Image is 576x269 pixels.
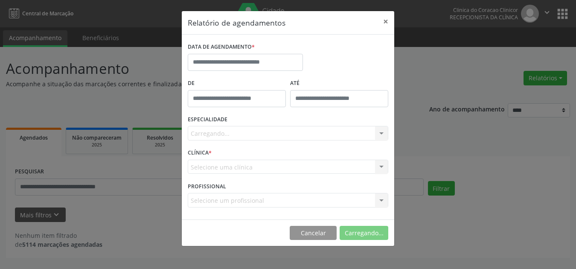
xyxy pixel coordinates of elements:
[340,226,388,240] button: Carregando...
[188,41,255,54] label: DATA DE AGENDAMENTO
[290,226,337,240] button: Cancelar
[188,17,285,28] h5: Relatório de agendamentos
[290,77,388,90] label: ATÉ
[377,11,394,32] button: Close
[188,146,212,160] label: CLÍNICA
[188,113,227,126] label: ESPECIALIDADE
[188,180,226,193] label: PROFISSIONAL
[188,77,286,90] label: De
